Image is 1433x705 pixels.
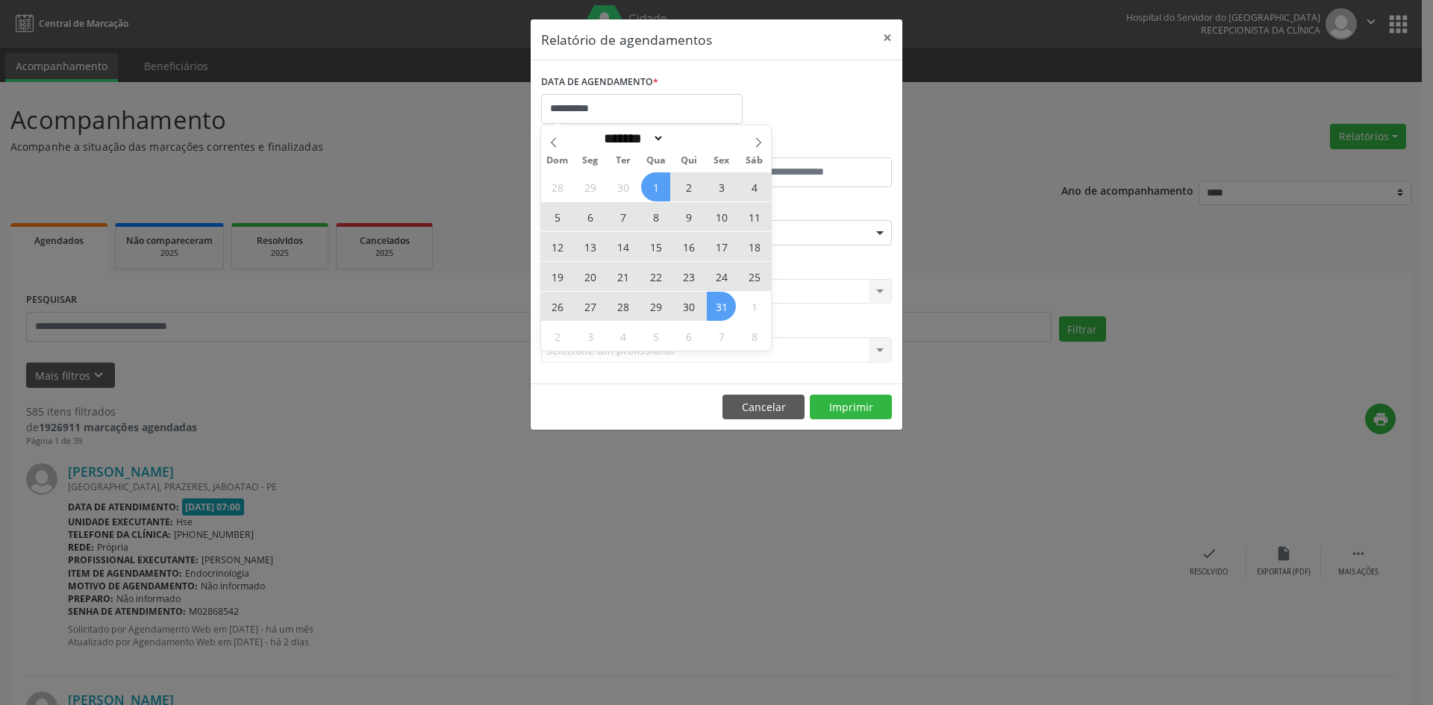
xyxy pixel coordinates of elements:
[674,322,703,351] span: Novembro 6, 2025
[575,172,605,201] span: Setembro 29, 2025
[543,232,572,261] span: Outubro 12, 2025
[608,232,637,261] span: Outubro 14, 2025
[575,322,605,351] span: Novembro 3, 2025
[641,262,670,291] span: Outubro 22, 2025
[872,19,902,56] button: Close
[608,322,637,351] span: Novembro 4, 2025
[674,292,703,321] span: Outubro 30, 2025
[740,322,769,351] span: Novembro 8, 2025
[608,262,637,291] span: Outubro 21, 2025
[575,262,605,291] span: Outubro 20, 2025
[707,172,736,201] span: Outubro 3, 2025
[640,156,672,166] span: Qua
[740,172,769,201] span: Outubro 4, 2025
[738,156,771,166] span: Sáb
[720,134,892,157] label: ATÉ
[575,202,605,231] span: Outubro 6, 2025
[740,262,769,291] span: Outubro 25, 2025
[740,202,769,231] span: Outubro 11, 2025
[575,292,605,321] span: Outubro 27, 2025
[641,232,670,261] span: Outubro 15, 2025
[608,172,637,201] span: Setembro 30, 2025
[641,292,670,321] span: Outubro 29, 2025
[543,172,572,201] span: Setembro 28, 2025
[722,395,805,420] button: Cancelar
[608,202,637,231] span: Outubro 7, 2025
[543,262,572,291] span: Outubro 19, 2025
[574,156,607,166] span: Seg
[707,262,736,291] span: Outubro 24, 2025
[608,292,637,321] span: Outubro 28, 2025
[740,292,769,321] span: Novembro 1, 2025
[672,156,705,166] span: Qui
[674,262,703,291] span: Outubro 23, 2025
[543,202,572,231] span: Outubro 5, 2025
[810,395,892,420] button: Imprimir
[599,131,664,146] select: Month
[705,156,738,166] span: Sex
[543,292,572,321] span: Outubro 26, 2025
[541,30,712,49] h5: Relatório de agendamentos
[575,232,605,261] span: Outubro 13, 2025
[674,202,703,231] span: Outubro 9, 2025
[641,172,670,201] span: Outubro 1, 2025
[707,292,736,321] span: Outubro 31, 2025
[707,322,736,351] span: Novembro 7, 2025
[664,131,714,146] input: Year
[541,156,574,166] span: Dom
[674,232,703,261] span: Outubro 16, 2025
[707,232,736,261] span: Outubro 17, 2025
[641,202,670,231] span: Outubro 8, 2025
[541,71,658,94] label: DATA DE AGENDAMENTO
[707,202,736,231] span: Outubro 10, 2025
[543,322,572,351] span: Novembro 2, 2025
[740,232,769,261] span: Outubro 18, 2025
[607,156,640,166] span: Ter
[641,322,670,351] span: Novembro 5, 2025
[674,172,703,201] span: Outubro 2, 2025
